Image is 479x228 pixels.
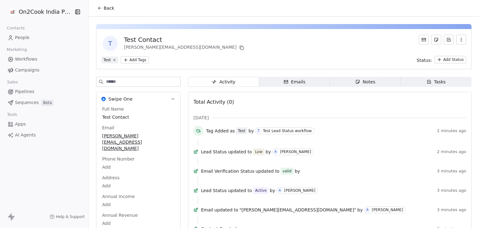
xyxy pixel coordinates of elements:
[366,207,369,212] div: A
[266,149,271,155] span: by
[228,149,252,155] span: updated to
[101,106,125,112] span: Full Name
[102,133,175,151] span: [PERSON_NAME][EMAIL_ADDRESS][DOMAIN_NAME]
[102,114,175,120] span: Test Contact
[104,5,114,11] span: Back
[228,187,252,194] span: updated to
[355,79,375,85] div: Notes
[4,45,30,54] span: Marketing
[437,128,466,133] span: 2 minutes ago
[15,132,36,138] span: AI Agents
[7,7,70,17] button: On2Cook India Pvt. Ltd.
[437,207,466,212] span: 3 minutes ago
[15,121,26,127] span: Apps
[9,8,16,16] img: on2cook%20logo-04%20copy.jpg
[201,207,213,213] span: Email
[255,187,267,194] div: Active
[283,79,305,85] div: Emails
[193,115,209,121] span: [DATE]
[357,207,363,213] span: by
[417,57,432,63] span: Status:
[15,34,30,41] span: People
[284,188,315,193] div: [PERSON_NAME]
[4,110,20,119] span: Tools
[280,150,311,154] div: [PERSON_NAME]
[201,149,227,155] span: Lead Status
[102,164,175,170] span: Add
[5,54,83,64] a: Workflows
[427,79,446,85] div: Tasks
[101,97,106,101] img: Swipe One
[206,128,229,134] span: Tag Added
[96,92,180,106] button: Swipe OneSwipe One
[274,149,277,154] div: A
[94,2,118,14] button: Back
[4,23,27,33] span: Contacts
[255,149,263,155] div: Low
[5,130,83,140] a: AI Agents
[201,168,254,174] span: Email Verification Status
[15,88,34,95] span: Pipelines
[255,168,279,174] span: updated to
[102,220,175,226] span: Add
[124,35,245,44] div: Test Contact
[295,168,300,174] span: by
[258,128,259,133] div: T
[437,188,466,193] span: 3 minutes ago
[102,201,175,208] span: Add
[437,169,466,174] span: 3 minutes ago
[103,57,111,63] div: Test
[50,214,85,219] a: Help & Support
[238,128,245,134] div: Test
[121,57,149,63] button: Add Tags
[56,214,85,219] span: Help & Support
[101,212,139,218] span: Annual Revenue
[108,96,133,102] span: Swipe One
[270,187,275,194] span: by
[437,149,466,154] span: 2 minutes ago
[4,77,21,87] span: Sales
[101,193,136,200] span: Annual Income
[5,87,83,97] a: Pipelines
[249,128,254,134] span: by
[19,8,73,16] span: On2Cook India Pvt. Ltd.
[15,99,39,106] span: Sequences
[283,168,292,174] div: valid
[193,99,234,105] span: Total Activity (0)
[5,97,83,108] a: SequencesBeta
[102,183,175,189] span: Add
[15,67,39,73] span: Campaigns
[230,128,235,134] span: as
[5,32,83,43] a: People
[201,187,227,194] span: Lead Status
[5,65,83,75] a: Campaigns
[372,208,403,212] div: [PERSON_NAME]
[263,129,312,133] div: Test Lead Status workflow
[101,156,136,162] span: Phone Number
[5,119,83,129] a: Apps
[41,100,54,106] span: Beta
[15,56,37,62] span: Workflows
[239,207,356,213] span: "[PERSON_NAME][EMAIL_ADDRESS][DOMAIN_NAME]"
[214,207,238,213] span: updated to
[103,36,118,51] span: T
[101,125,115,131] span: Email
[279,188,281,193] div: A
[101,175,121,181] span: Address
[124,44,245,52] div: [PERSON_NAME][EMAIL_ADDRESS][DOMAIN_NAME]
[434,56,466,63] button: Add Status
